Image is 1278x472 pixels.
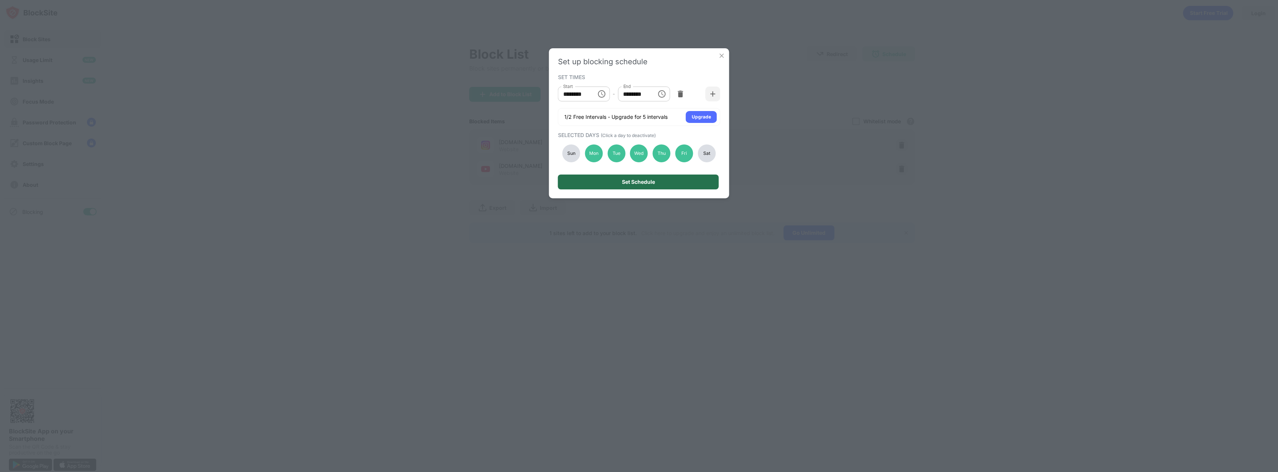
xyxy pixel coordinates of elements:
div: Set up blocking schedule [558,57,720,66]
div: Sun [562,144,580,162]
div: Mon [585,144,603,162]
label: End [623,83,631,89]
button: Choose time, selected time is 8:00 PM [654,87,669,101]
div: Upgrade [692,113,711,121]
div: SELECTED DAYS [558,132,719,138]
div: Set Schedule [622,179,655,185]
div: SET TIMES [558,74,719,80]
img: x-button.svg [718,52,726,59]
div: Tue [607,144,625,162]
div: Fri [675,144,693,162]
div: Thu [653,144,671,162]
div: Sat [698,144,716,162]
div: - [613,90,615,98]
button: Choose time, selected time is 6:00 AM [594,87,609,101]
div: Wed [630,144,648,162]
div: 1/2 Free Intervals - Upgrade for 5 intervals [564,113,668,121]
label: Start [563,83,573,89]
span: (Click a day to deactivate) [601,133,656,138]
